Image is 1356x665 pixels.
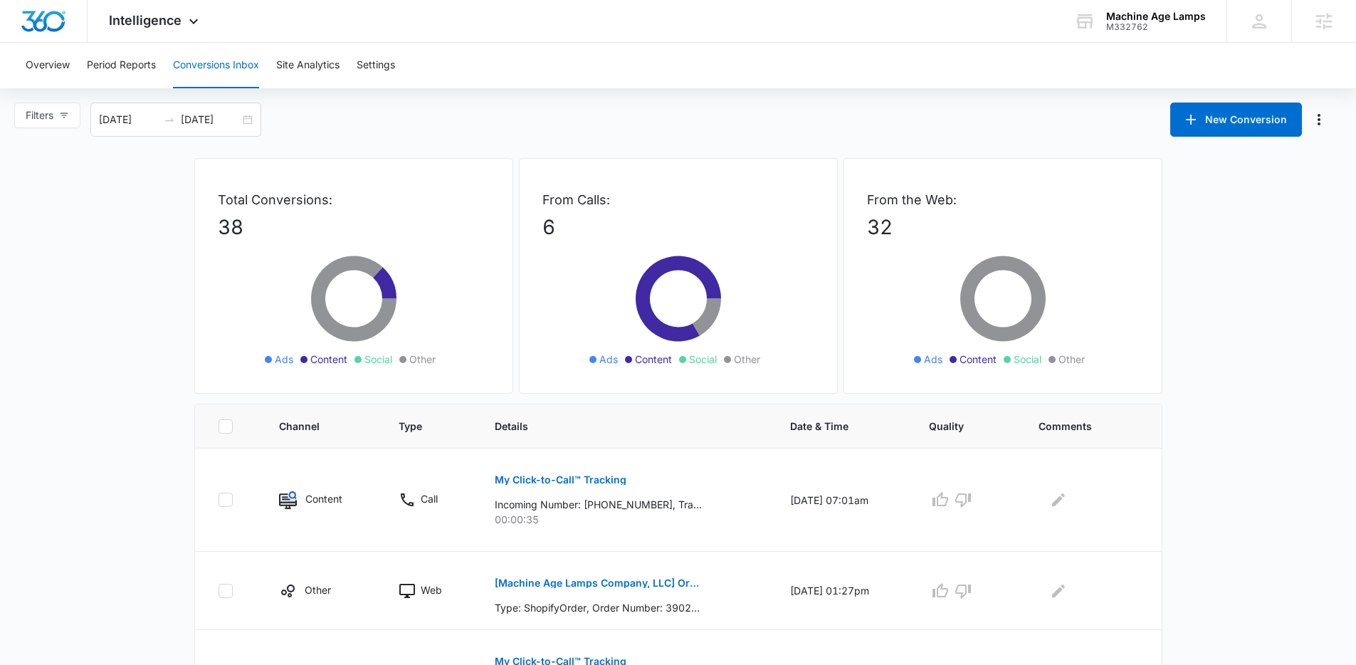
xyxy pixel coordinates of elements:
[1047,488,1070,511] button: Edit Comments
[689,352,717,367] span: Social
[542,212,814,242] p: 6
[495,512,756,527] p: 00:00:35
[495,600,702,615] p: Type: ShopifyOrder, Order Number: 3902, Details: Machine Age Lamps Company, LLC, [PERSON_NAME] pl...
[409,352,436,367] span: Other
[99,112,158,127] input: Start date
[1170,103,1302,137] button: New Conversion
[276,43,340,88] button: Site Analytics
[599,352,618,367] span: Ads
[495,578,702,588] p: [Machine Age Lamps Company, LLC] Order #3902 placed by [PERSON_NAME]
[364,352,392,367] span: Social
[1047,580,1070,602] button: Edit Comments
[734,352,760,367] span: Other
[14,103,80,128] button: Filters
[218,212,490,242] p: 38
[275,352,293,367] span: Ads
[635,352,672,367] span: Content
[867,212,1139,242] p: 32
[1014,352,1041,367] span: Social
[164,114,175,125] span: to
[1106,22,1206,32] div: account id
[173,43,259,88] button: Conversions Inbox
[867,190,1139,209] p: From the Web:
[773,449,912,552] td: [DATE] 07:01am
[1106,11,1206,22] div: account name
[305,582,331,597] p: Other
[924,352,942,367] span: Ads
[181,112,240,127] input: End date
[109,13,182,28] span: Intelligence
[495,475,626,485] p: My Click-to-Call™ Tracking
[421,582,442,597] p: Web
[164,114,175,125] span: swap-right
[495,463,626,497] button: My Click-to-Call™ Tracking
[790,419,874,434] span: Date & Time
[218,190,490,209] p: Total Conversions:
[773,552,912,630] td: [DATE] 01:27pm
[87,43,156,88] button: Period Reports
[542,190,814,209] p: From Calls:
[305,491,342,506] p: Content
[929,419,984,434] span: Quality
[495,419,735,434] span: Details
[960,352,997,367] span: Content
[26,43,70,88] button: Overview
[310,352,347,367] span: Content
[26,108,53,123] span: Filters
[495,566,702,600] button: [Machine Age Lamps Company, LLC] Order #3902 placed by [PERSON_NAME]
[357,43,395,88] button: Settings
[1308,108,1330,131] button: Manage Numbers
[421,491,438,506] p: Call
[495,497,702,512] p: Incoming Number: [PHONE_NUMBER], Tracking Number: [PHONE_NUMBER], Ring To: [PHONE_NUMBER], Caller...
[399,419,440,434] span: Type
[1039,419,1118,434] span: Comments
[279,419,344,434] span: Channel
[1058,352,1085,367] span: Other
